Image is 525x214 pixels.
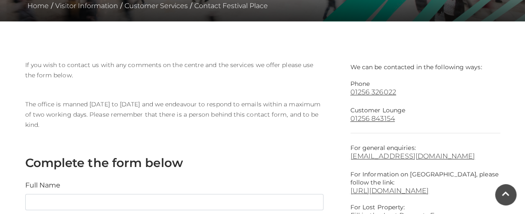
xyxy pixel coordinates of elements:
a: 01256 843154 [350,114,500,123]
p: If you wish to contact us with any comments on the centre and the services we offer please use th... [25,60,323,80]
p: For Information on [GEOGRAPHIC_DATA], please follow the link: [350,170,500,187]
a: Customer Services [122,2,190,10]
p: For Lost Property: [350,203,500,211]
a: Home [25,2,51,10]
p: Phone [350,80,500,88]
a: 01256 326022 [350,88,500,96]
p: For general enquiries: [350,144,500,160]
p: The office is manned [DATE] to [DATE] and we endeavour to respond to emails within a maximum of t... [25,99,323,130]
label: Full Name [25,180,60,191]
p: Customer Lounge [350,106,500,114]
a: [URL][DOMAIN_NAME] [350,187,429,195]
a: Contact Festival Place [192,2,270,10]
p: We can be contacted in the following ways: [350,60,500,71]
a: Visitor Information [53,2,120,10]
h3: Complete the form below [25,155,323,170]
a: [EMAIL_ADDRESS][DOMAIN_NAME] [350,152,500,160]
